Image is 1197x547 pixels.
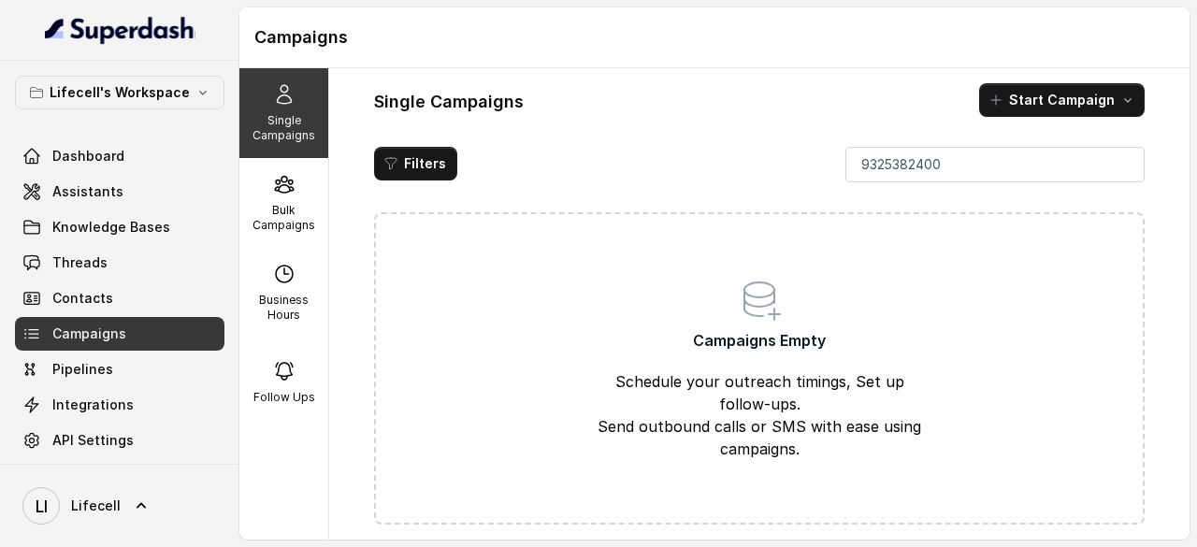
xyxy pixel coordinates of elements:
[374,87,524,117] h1: Single Campaigns
[52,289,113,308] span: Contacts
[52,182,123,201] span: Assistants
[52,147,124,166] span: Dashboard
[247,113,321,143] p: Single Campaigns
[693,329,826,352] span: Campaigns Empty
[15,139,224,173] a: Dashboard
[15,281,224,315] a: Contacts
[52,253,108,272] span: Threads
[52,324,126,343] span: Campaigns
[15,76,224,109] button: Lifecell's Workspace
[50,81,190,104] p: Lifecell's Workspace
[374,147,457,180] button: Filters
[247,293,321,323] p: Business Hours
[52,360,113,379] span: Pipelines
[15,388,224,422] a: Integrations
[15,175,224,209] a: Assistants
[45,15,195,45] img: light.svg
[247,203,321,233] p: Bulk Campaigns
[15,317,224,351] a: Campaigns
[71,497,121,515] span: Lifecell
[979,83,1145,117] button: Start Campaign
[15,246,224,280] a: Threads
[52,431,134,450] span: API Settings
[15,480,224,532] a: Lifecell
[15,424,224,457] a: API Settings
[52,396,134,414] span: Integrations
[15,353,224,386] a: Pipelines
[52,218,170,237] span: Knowledge Bases
[15,210,224,244] a: Knowledge Bases
[590,370,929,460] p: Schedule your outreach timings, Set up follow-ups. Send outbound calls or SMS with ease using cam...
[845,147,1145,182] input: Search by Phone Number
[253,390,315,405] p: Follow Ups
[36,497,48,516] text: LI
[254,22,1175,52] h1: Campaigns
